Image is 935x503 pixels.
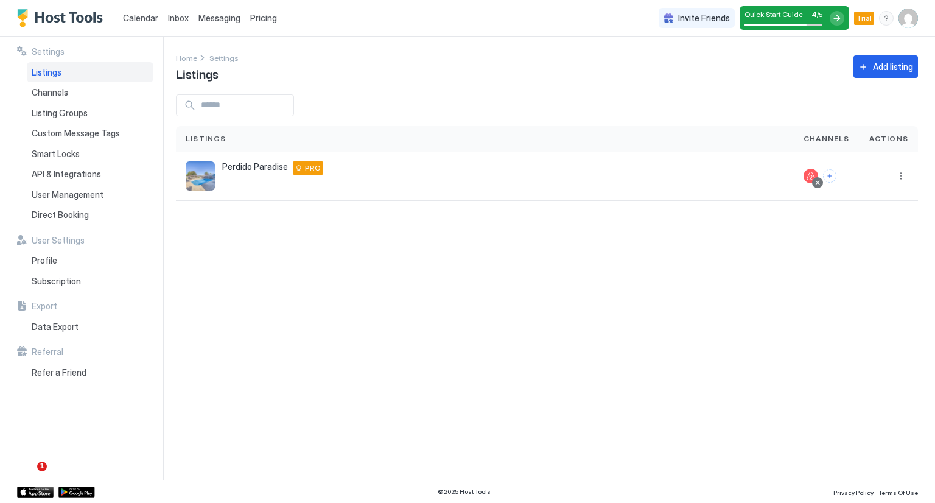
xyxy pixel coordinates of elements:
[873,60,913,73] div: Add listing
[32,149,80,160] span: Smart Locks
[123,12,158,24] a: Calendar
[27,250,153,271] a: Profile
[32,235,85,246] span: User Settings
[898,9,918,28] div: User profile
[168,13,189,23] span: Inbox
[32,128,120,139] span: Custom Message Tags
[823,169,836,183] button: Connect channels
[678,13,730,24] span: Invite Friends
[250,13,277,24] span: Pricing
[27,317,153,337] a: Data Export
[833,489,874,496] span: Privacy Policy
[27,362,153,383] a: Refer a Friend
[32,346,63,357] span: Referral
[869,133,908,144] span: Actions
[123,13,158,23] span: Calendar
[27,185,153,205] a: User Management
[27,205,153,225] a: Direct Booking
[186,133,226,144] span: Listings
[222,161,288,172] span: Perdido Paradise
[32,87,68,98] span: Channels
[32,255,57,266] span: Profile
[32,367,86,378] span: Refer a Friend
[12,462,41,491] iframe: Intercom live chat
[856,13,872,24] span: Trial
[32,169,101,180] span: API & Integrations
[32,322,79,332] span: Data Export
[27,164,153,185] a: API & Integrations
[894,169,908,183] button: More options
[27,144,153,164] a: Smart Locks
[176,51,197,64] a: Home
[176,54,197,63] span: Home
[58,487,95,498] a: Google Play Store
[305,163,321,174] span: PRO
[853,55,918,78] button: Add listing
[438,488,491,496] span: © 2025 Host Tools
[878,485,918,498] a: Terms Of Use
[176,51,197,64] div: Breadcrumb
[32,189,103,200] span: User Management
[32,67,61,78] span: Listings
[198,12,240,24] a: Messaging
[879,11,894,26] div: menu
[804,133,850,144] span: Channels
[32,108,88,119] span: Listing Groups
[17,487,54,498] a: App Store
[168,12,189,24] a: Inbox
[27,103,153,124] a: Listing Groups
[27,82,153,103] a: Channels
[32,276,81,287] span: Subscription
[209,51,239,64] div: Breadcrumb
[32,301,57,312] span: Export
[833,485,874,498] a: Privacy Policy
[209,54,239,63] span: Settings
[196,95,293,116] input: Input Field
[744,10,803,19] span: Quick Start Guide
[817,11,822,19] span: / 5
[894,169,908,183] div: menu
[17,9,108,27] a: Host Tools Logo
[32,46,65,57] span: Settings
[27,62,153,83] a: Listings
[37,462,47,471] span: 1
[209,51,239,64] a: Settings
[878,489,918,496] span: Terms Of Use
[32,209,89,220] span: Direct Booking
[27,123,153,144] a: Custom Message Tags
[176,64,219,82] span: Listings
[186,161,215,191] div: listing image
[198,13,240,23] span: Messaging
[27,271,153,292] a: Subscription
[811,10,817,19] span: 4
